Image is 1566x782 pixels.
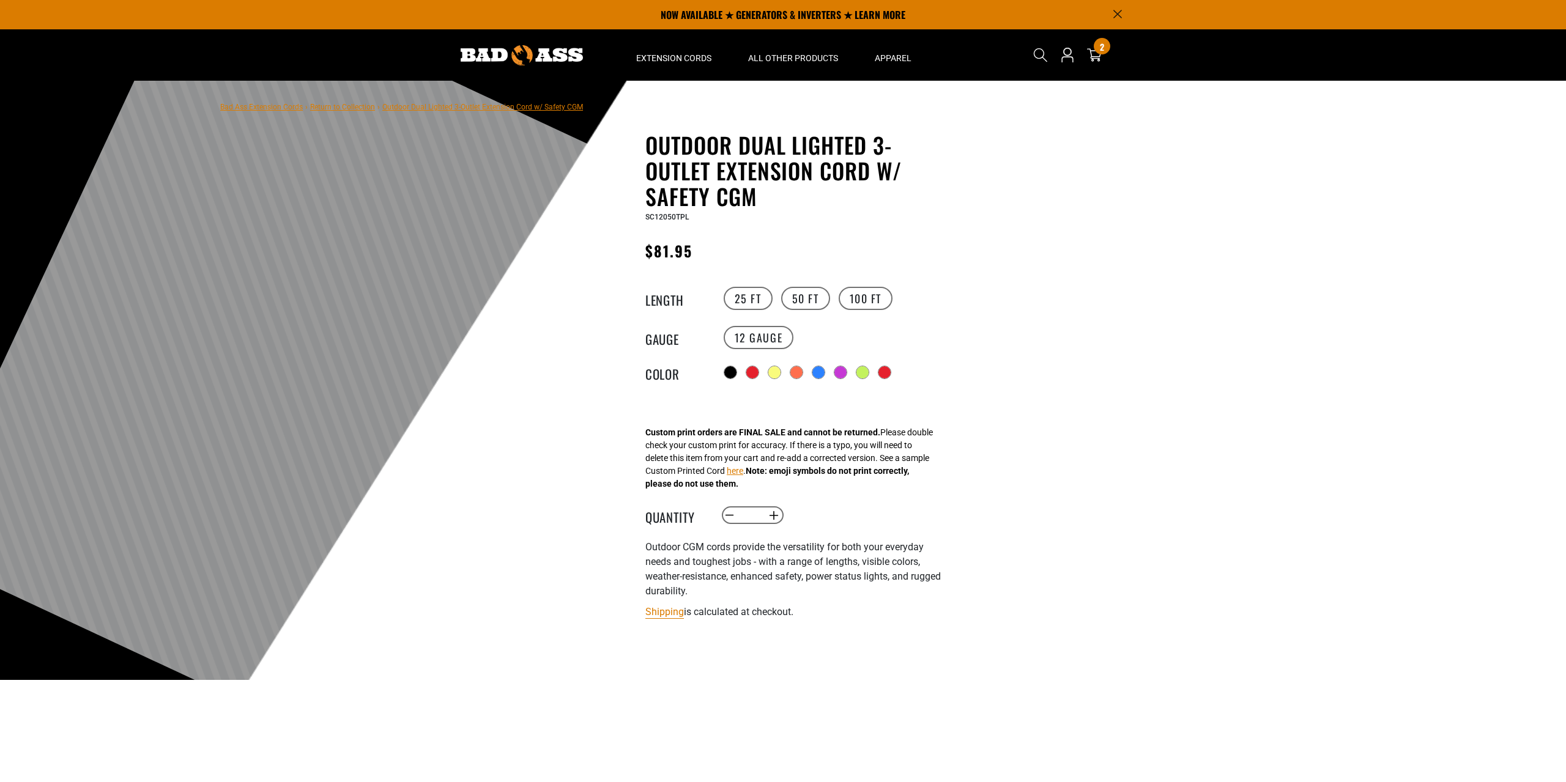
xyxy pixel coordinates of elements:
[645,466,909,489] strong: Note: emoji symbols do not print correctly, please do not use them.
[727,465,743,478] button: here
[645,132,945,209] h1: Outdoor Dual Lighted 3-Outlet Extension Cord w/ Safety CGM
[724,326,794,349] label: 12 Gauge
[382,103,583,111] span: Outdoor Dual Lighted 3-Outlet Extension Cord w/ Safety CGM
[618,29,730,81] summary: Extension Cords
[645,290,707,306] legend: Length
[645,541,941,597] span: Outdoor CGM cords provide the versatility for both your everyday needs and toughest jobs - with a...
[645,426,933,490] div: Please double check your custom print for accuracy. If there is a typo, you will need to delete t...
[1031,45,1050,65] summary: Search
[645,507,707,523] label: Quantity
[730,29,856,81] summary: All Other Products
[856,29,930,81] summary: Apparel
[748,53,838,64] span: All Other Products
[305,103,308,111] span: ›
[645,364,707,380] legend: Color
[724,287,773,310] label: 25 FT
[645,330,707,345] legend: Gauge
[1100,42,1104,51] span: 2
[645,427,880,437] strong: Custom print orders are FINAL SALE and cannot be returned.
[220,99,583,114] nav: breadcrumbs
[636,53,711,64] span: Extension Cords
[645,213,689,221] span: SC12050TPL
[781,287,830,310] label: 50 FT
[461,45,583,65] img: Bad Ass Extension Cords
[377,103,380,111] span: ›
[645,240,692,262] span: $81.95
[220,103,303,111] a: Bad Ass Extension Cords
[839,287,893,310] label: 100 FT
[310,103,375,111] a: Return to Collection
[645,603,945,620] div: is calculated at checkout.
[875,53,911,64] span: Apparel
[645,606,684,618] a: Shipping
